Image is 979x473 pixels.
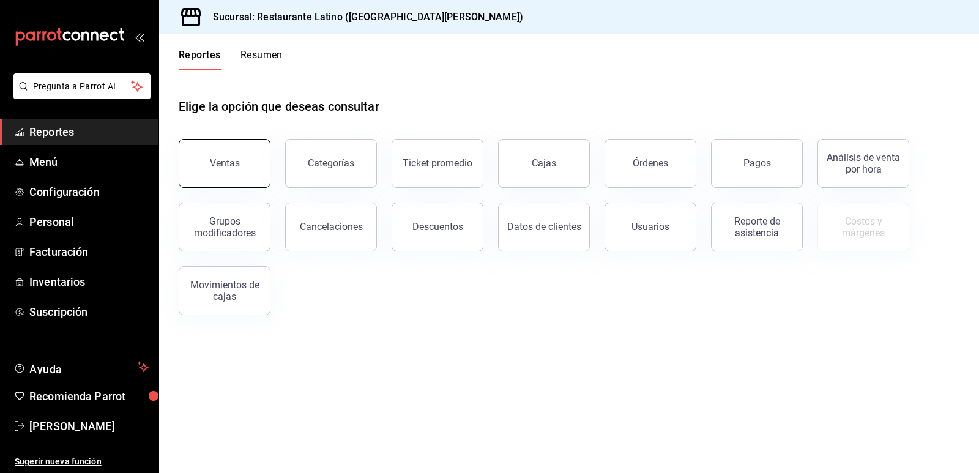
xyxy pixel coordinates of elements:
[29,244,149,260] span: Facturación
[29,214,149,230] span: Personal
[9,89,151,102] a: Pregunta a Parrot AI
[203,10,523,24] h3: Sucursal: Restaurante Latino ([GEOGRAPHIC_DATA][PERSON_NAME])
[711,203,803,251] button: Reporte de asistencia
[29,124,149,140] span: Reportes
[15,455,149,468] span: Sugerir nueva función
[29,388,149,404] span: Recomienda Parrot
[605,139,696,188] button: Órdenes
[29,274,149,290] span: Inventarios
[507,221,581,233] div: Datos de clientes
[817,203,909,251] button: Contrata inventarios para ver este reporte
[210,157,240,169] div: Ventas
[285,203,377,251] button: Cancelaciones
[498,203,590,251] button: Datos de clientes
[135,32,144,42] button: open_drawer_menu
[308,157,354,169] div: Categorías
[29,360,133,374] span: Ayuda
[825,215,901,239] div: Costos y márgenes
[633,157,668,169] div: Órdenes
[498,139,590,188] a: Cajas
[179,97,379,116] h1: Elige la opción que deseas consultar
[285,139,377,188] button: Categorías
[29,418,149,434] span: [PERSON_NAME]
[179,49,283,70] div: navigation tabs
[240,49,283,70] button: Resumen
[392,139,483,188] button: Ticket promedio
[392,203,483,251] button: Descuentos
[300,221,363,233] div: Cancelaciones
[412,221,463,233] div: Descuentos
[179,49,221,70] button: Reportes
[719,215,795,239] div: Reporte de asistencia
[33,80,132,93] span: Pregunta a Parrot AI
[29,184,149,200] span: Configuración
[29,154,149,170] span: Menú
[187,279,262,302] div: Movimientos de cajas
[631,221,669,233] div: Usuarios
[605,203,696,251] button: Usuarios
[532,156,557,171] div: Cajas
[179,203,270,251] button: Grupos modificadores
[187,215,262,239] div: Grupos modificadores
[13,73,151,99] button: Pregunta a Parrot AI
[711,139,803,188] button: Pagos
[825,152,901,175] div: Análisis de venta por hora
[743,157,771,169] div: Pagos
[403,157,472,169] div: Ticket promedio
[29,304,149,320] span: Suscripción
[179,266,270,315] button: Movimientos de cajas
[817,139,909,188] button: Análisis de venta por hora
[179,139,270,188] button: Ventas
